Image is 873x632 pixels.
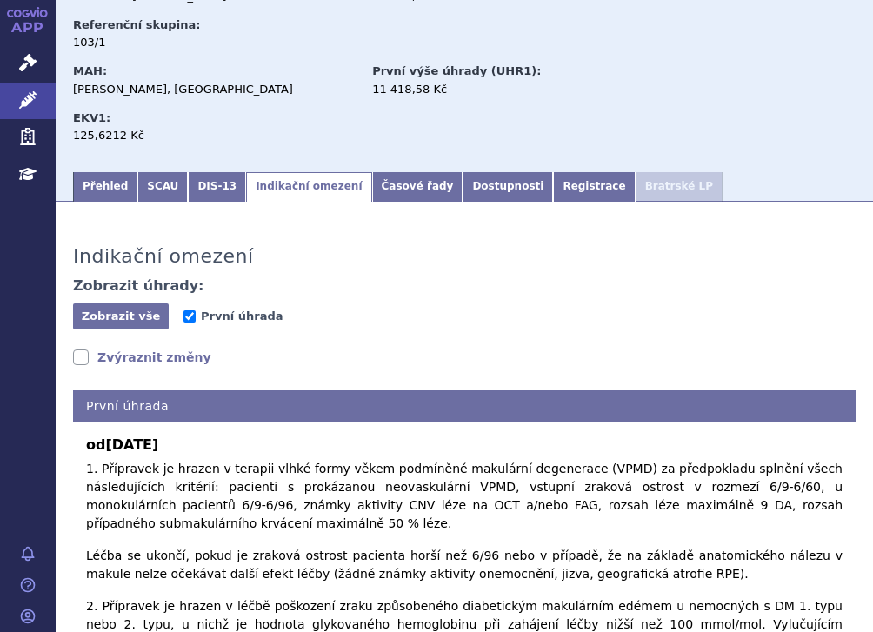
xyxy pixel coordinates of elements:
span: [DATE] [105,436,158,453]
div: [PERSON_NAME], [GEOGRAPHIC_DATA] [73,82,356,97]
input: První úhrada [183,310,196,323]
span: Zobrazit vše [82,309,161,323]
a: Přehled [73,172,137,202]
h4: Zobrazit úhrady: [73,277,204,295]
a: Indikační omezení [246,172,371,202]
a: Časové řady [372,172,463,202]
a: DIS-13 [188,172,246,202]
div: 11 418,58 Kč [372,82,655,97]
div: 103/1 [73,35,269,50]
strong: Referenční skupina: [73,18,200,31]
a: Registrace [553,172,635,202]
span: První úhrada [201,309,283,323]
button: Zobrazit vše [73,303,169,329]
strong: EKV1: [73,111,110,124]
div: 125,6212 Kč [73,128,269,143]
a: Dostupnosti [463,172,553,202]
strong: První výše úhrady (UHR1): [372,64,541,77]
b: od [86,435,843,456]
h3: Indikační omezení [73,245,254,268]
a: SCAU [137,172,188,202]
h4: První úhrada [73,390,856,422]
a: Zvýraznit změny [73,349,211,366]
strong: MAH: [73,64,107,77]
